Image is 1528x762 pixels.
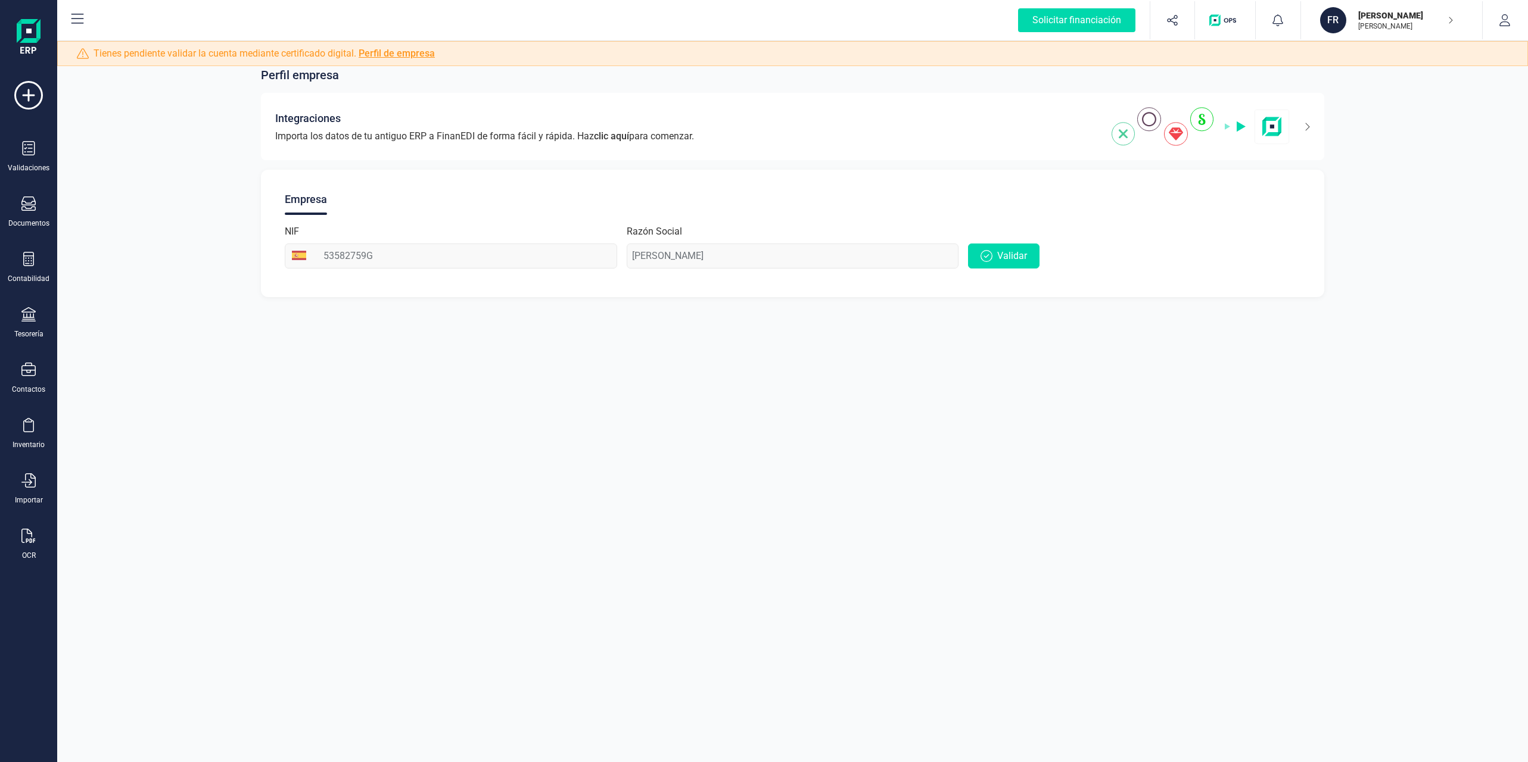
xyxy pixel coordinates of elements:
span: clic aquí [594,130,629,142]
span: Tienes pendiente validar la cuenta mediante certificado digital. [94,46,435,61]
div: Contactos [12,385,45,394]
a: Perfil de empresa [359,48,435,59]
span: Perfil empresa [261,67,339,83]
div: FR [1320,7,1346,33]
div: OCR [22,551,36,560]
img: Logo de OPS [1209,14,1241,26]
div: Solicitar financiación [1018,8,1135,32]
span: Validar [997,249,1027,263]
div: Tesorería [14,329,43,339]
button: FR[PERSON_NAME][PERSON_NAME] [1315,1,1468,39]
span: Integraciones [275,110,341,127]
button: Solicitar financiación [1004,1,1150,39]
div: Empresa [285,184,327,215]
p: [PERSON_NAME] [1358,21,1454,31]
div: Inventario [13,440,45,449]
label: Razón Social [627,224,682,239]
div: Documentos [8,218,49,228]
div: Contabilidad [8,274,49,283]
button: Logo de OPS [1202,1,1248,39]
p: [PERSON_NAME] [1358,10,1454,21]
span: Importa los datos de tu antiguo ERP a FinanEDI de forma fácil y rápida. Haz para comenzar. [275,129,694,143]
label: NIF [285,224,299,239]
img: integrations-img [1112,107,1290,146]
div: Validaciones [8,163,49,173]
div: Importar [15,495,43,505]
img: Logo Finanedi [17,19,41,57]
button: Validar [968,243,1040,268]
